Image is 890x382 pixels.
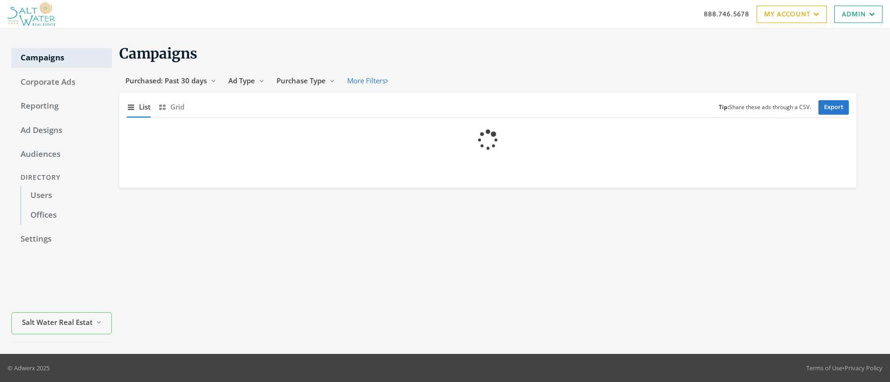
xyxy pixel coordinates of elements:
a: Audiences [11,145,112,164]
b: Tip: [719,103,729,111]
a: My Account [757,6,827,23]
button: Grid [158,97,184,117]
a: Privacy Policy [845,364,883,372]
a: 888.746.5678 [704,9,749,19]
span: Salt Water Real Estate [22,317,92,328]
span: Ad Type [228,76,255,85]
a: Settings [11,229,112,249]
a: Reporting [11,96,112,116]
a: Users [21,186,112,206]
button: More Filters [341,72,394,89]
a: Offices [21,206,112,225]
a: Export [818,100,849,115]
a: Terms of Use [806,364,842,372]
button: Salt Water Real Estate [11,312,112,334]
a: Admin [834,6,883,23]
a: Campaigns [11,48,112,68]
span: Purchased: Past 30 days [125,76,207,85]
a: Corporate Ads [11,73,112,92]
button: Purchased: Past 30 days [119,72,222,89]
small: Share these ads through a CSV. [719,103,811,112]
span: List [139,102,151,112]
span: Campaigns [119,44,197,62]
span: Purchase Type [277,76,326,85]
a: Ad Designs [11,121,112,140]
div: Directory [11,169,112,186]
p: © Adwerx 2025 [7,363,50,373]
span: Grid [170,102,184,112]
button: List [127,97,151,117]
button: Purchase Type [270,72,341,89]
div: • [806,363,883,373]
button: Ad Type [222,72,270,89]
img: Adwerx [7,2,55,26]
